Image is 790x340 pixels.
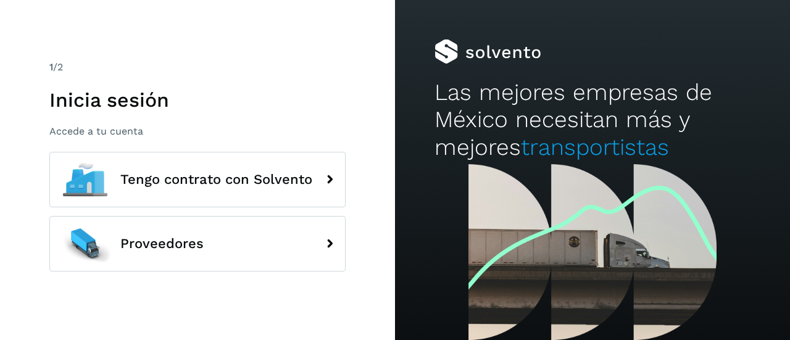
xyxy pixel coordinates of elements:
div: /2 [49,60,346,75]
h2: Las mejores empresas de México necesitan más y mejores [434,79,750,161]
span: transportistas [521,134,669,160]
h1: Inicia sesión [49,88,346,112]
p: Accede a tu cuenta [49,125,346,137]
span: Proveedores [120,236,204,251]
span: 1 [49,61,53,73]
button: Proveedores [49,216,346,272]
span: Tengo contrato con Solvento [120,172,312,187]
button: Tengo contrato con Solvento [49,152,346,207]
